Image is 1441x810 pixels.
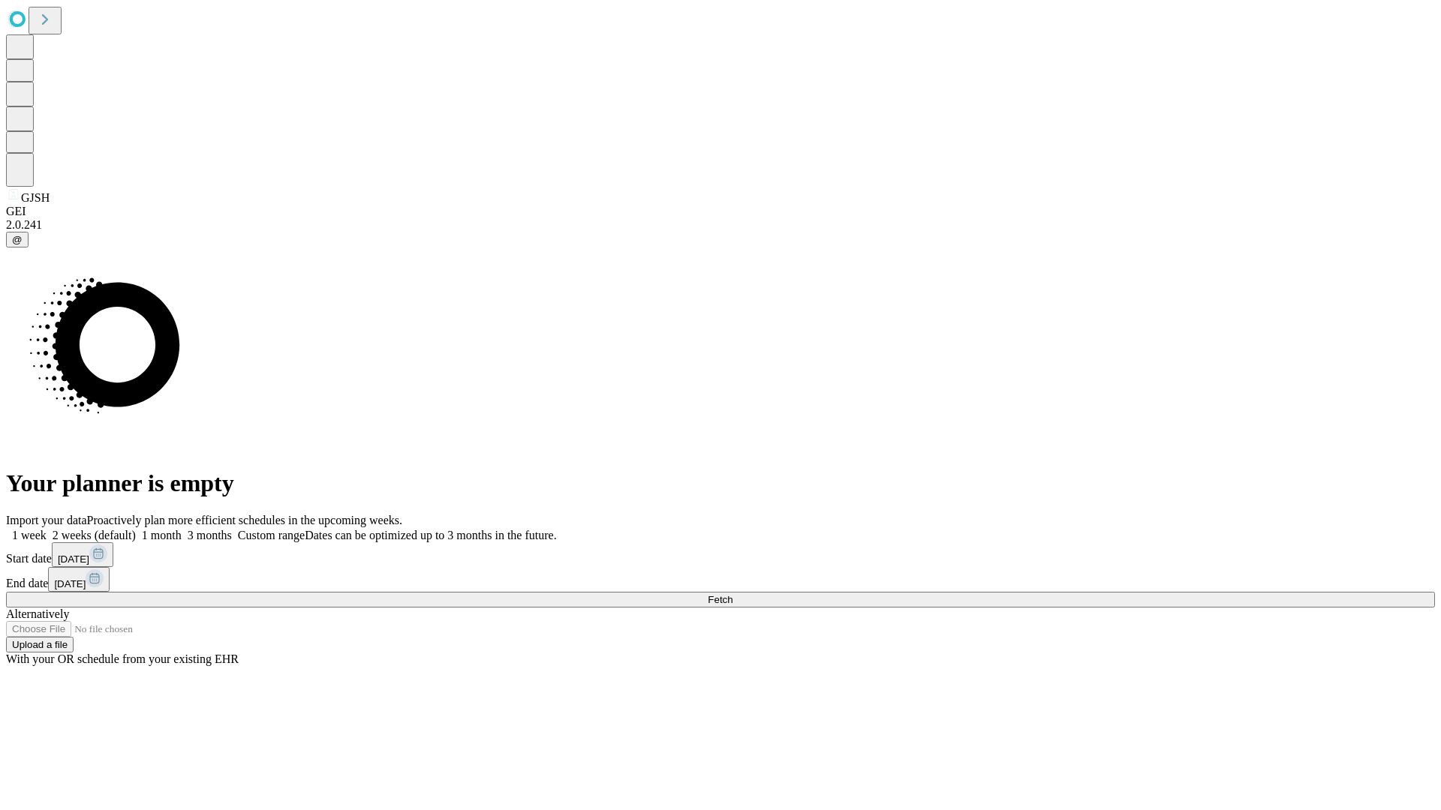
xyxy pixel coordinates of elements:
div: Start date [6,542,1435,567]
span: [DATE] [54,578,86,589]
span: Dates can be optimized up to 3 months in the future. [305,529,556,541]
span: @ [12,234,23,245]
button: [DATE] [48,567,110,592]
span: [DATE] [58,553,89,565]
span: 2 weeks (default) [53,529,136,541]
span: 1 month [142,529,182,541]
span: Custom range [238,529,305,541]
button: Fetch [6,592,1435,607]
button: @ [6,232,29,247]
h1: Your planner is empty [6,469,1435,497]
span: 3 months [188,529,232,541]
button: [DATE] [52,542,113,567]
span: 1 week [12,529,47,541]
span: Proactively plan more efficient schedules in the upcoming weeks. [87,514,402,526]
span: Import your data [6,514,87,526]
span: GJSH [21,191,50,204]
button: Upload a file [6,637,74,652]
span: With your OR schedule from your existing EHR [6,652,239,665]
div: 2.0.241 [6,218,1435,232]
div: End date [6,567,1435,592]
div: GEI [6,205,1435,218]
span: Fetch [708,594,733,605]
span: Alternatively [6,607,69,620]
